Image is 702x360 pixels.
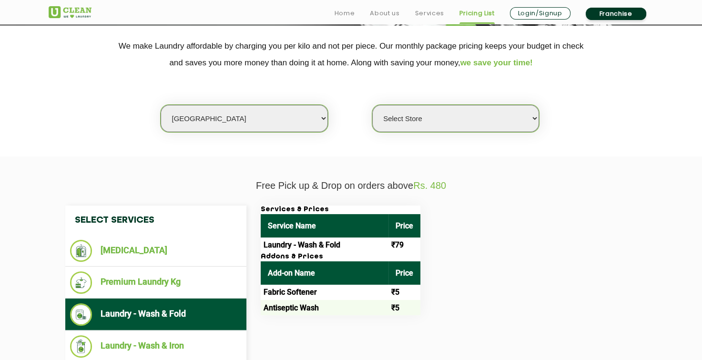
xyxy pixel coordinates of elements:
[261,261,388,285] th: Add-on Name
[370,8,399,19] a: About us
[261,237,388,253] td: Laundry - Wash & Fold
[70,303,242,326] li: Laundry - Wash & Fold
[70,303,92,326] img: Laundry - Wash & Fold
[388,261,420,285] th: Price
[261,285,388,300] td: Fabric Softener
[49,6,92,18] img: UClean Laundry and Dry Cleaning
[70,335,92,358] img: Laundry - Wash & Iron
[70,335,242,358] li: Laundry - Wash & Iron
[70,271,242,294] li: Premium Laundry Kg
[49,180,654,191] p: Free Pick up & Drop on orders above
[70,271,92,294] img: Premium Laundry Kg
[413,180,446,191] span: Rs. 480
[261,253,420,261] h3: Addons & Prices
[70,240,242,262] li: [MEDICAL_DATA]
[459,8,495,19] a: Pricing List
[586,8,646,20] a: Franchise
[388,214,420,237] th: Price
[65,206,246,235] h4: Select Services
[261,214,388,237] th: Service Name
[70,240,92,262] img: Dry Cleaning
[49,38,654,71] p: We make Laundry affordable by charging you per kilo and not per piece. Our monthly package pricin...
[388,300,420,315] td: ₹5
[460,58,533,67] span: we save your time!
[415,8,444,19] a: Services
[335,8,355,19] a: Home
[261,206,420,214] h3: Services & Prices
[388,237,420,253] td: ₹79
[510,7,570,20] a: Login/Signup
[261,300,388,315] td: Antiseptic Wash
[388,285,420,300] td: ₹5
